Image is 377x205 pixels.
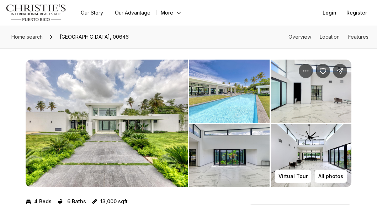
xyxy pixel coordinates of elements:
[189,60,270,123] button: View image gallery
[320,34,340,40] a: Skip to: Location
[299,64,313,78] button: Property options
[26,60,351,187] div: Listing Photos
[189,60,351,187] li: 2 of 9
[189,124,270,187] button: View image gallery
[6,4,67,21] img: logo
[156,8,186,18] button: More
[75,8,109,18] a: Our Story
[333,64,347,78] button: Share Property: 1 DORADO BEACH ESTATES
[323,10,336,16] span: Login
[11,34,43,40] span: Home search
[100,199,128,204] p: 13,000 sqft
[271,124,351,187] button: View image gallery
[288,34,311,40] a: Skip to: Overview
[109,8,156,18] a: Our Advantage
[288,34,368,40] nav: Page section menu
[67,199,86,204] p: 6 Baths
[26,60,188,187] li: 1 of 9
[346,10,367,16] span: Register
[318,6,341,20] button: Login
[34,199,52,204] p: 4 Beds
[57,31,132,43] span: [GEOGRAPHIC_DATA], 00646
[342,6,371,20] button: Register
[348,34,368,40] a: Skip to: Features
[271,60,351,123] button: View image gallery
[26,60,188,187] button: View image gallery
[316,64,330,78] button: Save Property: 1 DORADO BEACH ESTATES
[9,31,46,43] a: Home search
